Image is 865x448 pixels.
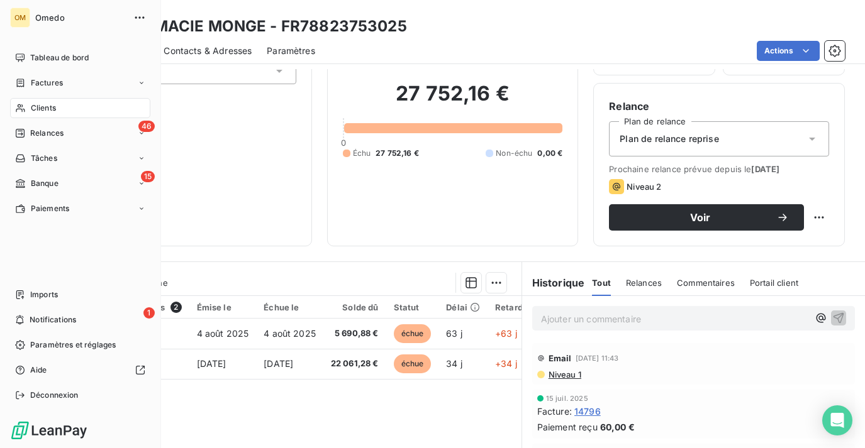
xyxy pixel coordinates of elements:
span: Tout [592,278,611,288]
span: 22 061,28 € [331,358,379,370]
span: Paramètres [267,45,315,57]
span: 2 [170,302,182,313]
span: 14796 [574,405,601,418]
h3: PHARMACIE MONGE - FR78823753025 [111,15,407,38]
span: Portail client [750,278,798,288]
div: Solde dû [331,302,379,312]
span: 63 j [446,328,462,339]
div: Statut [394,302,432,312]
span: échue [394,324,432,343]
span: Tableau de bord [30,52,89,63]
div: Délai [446,302,480,312]
span: Voir [624,212,776,222]
span: Déconnexion [30,390,79,401]
span: [DATE] [264,358,293,369]
span: Contacts & Adresses [164,45,252,57]
span: Relances [30,128,64,139]
button: Voir [609,204,804,231]
span: Email [549,353,572,363]
span: Non-échu [496,148,532,159]
span: Niveau 2 [627,182,661,192]
div: Émise le [197,302,249,312]
span: Plan de relance reprise [620,133,718,145]
div: Open Intercom Messenger [822,405,852,435]
span: 4 août 2025 [197,328,249,339]
span: +34 j [495,358,517,369]
span: 0,00 € [537,148,562,159]
span: 0 [341,138,346,148]
img: Logo LeanPay [10,420,88,440]
button: Actions [757,41,820,61]
div: OM [10,8,30,28]
span: 34 j [446,358,462,369]
span: Prochaine relance prévue depuis le [609,164,829,174]
span: Commentaires [677,278,735,288]
span: Clients [31,102,56,114]
span: 46 [138,121,155,132]
span: Niveau 1 [547,369,581,380]
div: Échue le [264,302,316,312]
span: Factures [31,77,63,89]
span: 4 août 2025 [264,328,316,339]
span: +63 j [495,328,517,339]
h6: Historique [522,275,585,290]
span: Paramètres et réglages [30,339,116,351]
span: Aide [30,364,47,376]
h6: Relance [609,99,829,114]
span: 27 752,16 € [376,148,419,159]
span: Omedo [35,13,126,23]
span: 5 690,88 € [331,327,379,340]
span: Paiements [31,203,69,214]
span: Relances [626,278,662,288]
span: 15 juil. 2025 [546,395,588,402]
span: Échu [353,148,371,159]
span: [DATE] [197,358,226,369]
div: Retard [495,302,535,312]
span: [DATE] 11:43 [576,354,619,362]
span: [DATE] [751,164,779,174]
span: Notifications [30,314,76,325]
span: Imports [30,289,58,300]
span: 60,00 € [600,420,635,434]
span: Tâches [31,153,57,164]
h2: 27 752,16 € [343,81,563,119]
span: 1 [143,307,155,319]
span: Paiement reçu [537,420,598,434]
span: 15 [141,171,155,182]
span: Banque [31,178,59,189]
span: échue [394,354,432,373]
a: Aide [10,360,150,380]
span: Facture : [537,405,572,418]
